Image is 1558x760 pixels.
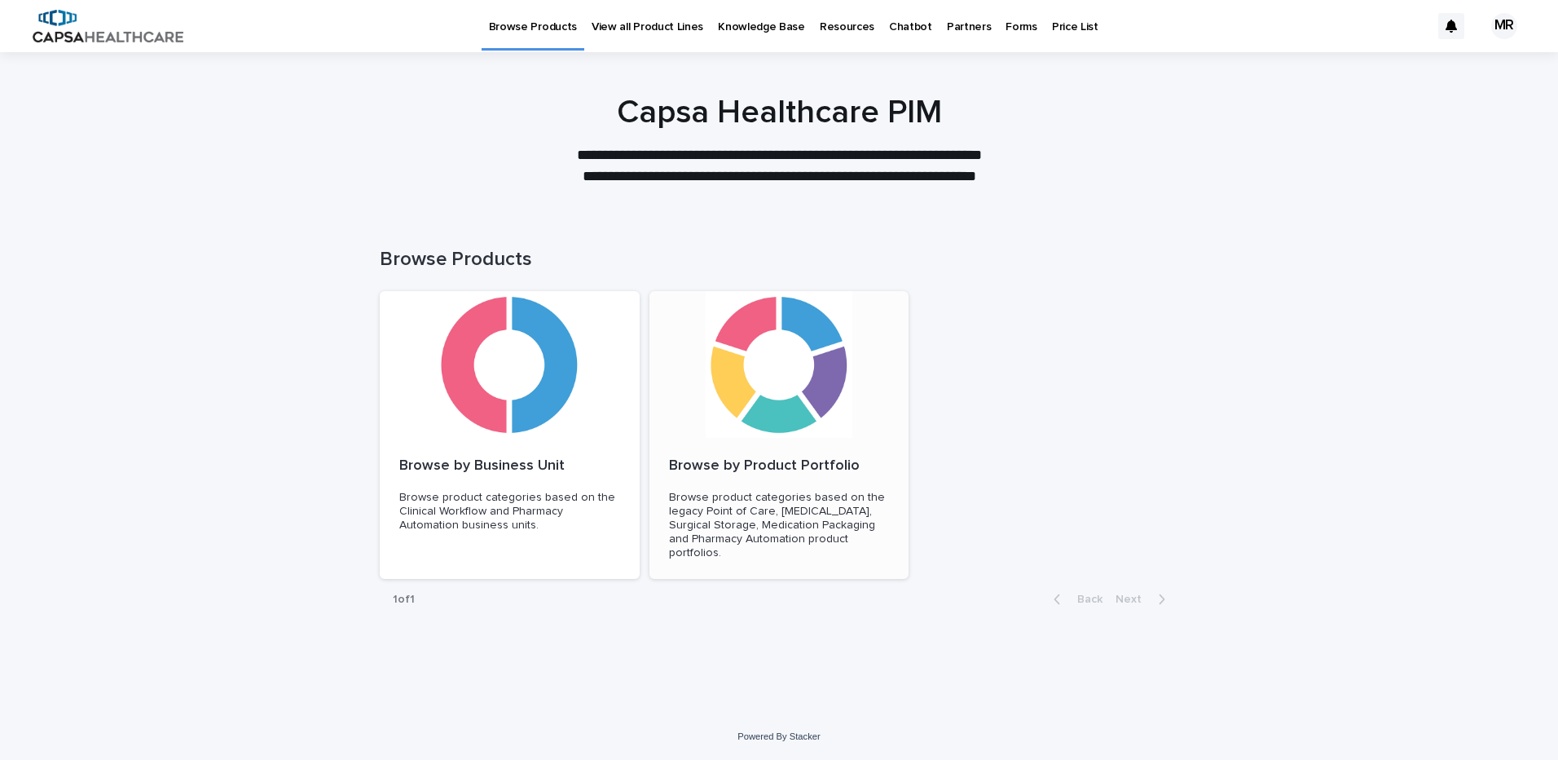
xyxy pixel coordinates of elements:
span: Next [1116,594,1151,605]
h1: Capsa Healthcare PIM [380,93,1178,132]
div: MR [1491,13,1517,39]
button: Back [1041,592,1109,607]
span: Back [1067,594,1102,605]
p: Browse product categories based on the Clinical Workflow and Pharmacy Automation business units. [399,491,620,532]
a: Browse by Business UnitBrowse product categories based on the Clinical Workflow and Pharmacy Auto... [380,291,640,580]
p: 1 of 1 [380,580,428,620]
a: Powered By Stacker [737,731,820,741]
p: Browse by Product Portfolio [669,457,890,475]
p: Browse by Business Unit [399,457,620,475]
img: B5p4sRfuTuC72oLToeu7 [33,10,183,42]
p: Browse product categories based on the legacy Point of Care, [MEDICAL_DATA], Surgical Storage, Me... [669,491,890,559]
button: Next [1109,592,1178,607]
a: Browse by Product PortfolioBrowse product categories based on the legacy Point of Care, [MEDICAL_... [649,291,909,580]
h1: Browse Products [380,248,1178,272]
